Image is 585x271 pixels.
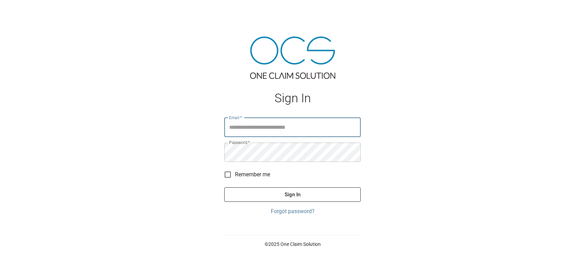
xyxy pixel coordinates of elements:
[224,207,361,216] a: Forgot password?
[224,91,361,105] h1: Sign In
[224,241,361,248] p: © 2025 One Claim Solution
[235,170,270,179] span: Remember me
[8,4,36,18] img: ocs-logo-white-transparent.png
[250,37,335,79] img: ocs-logo-tra.png
[224,187,361,202] button: Sign In
[229,139,250,145] label: Password
[229,115,242,121] label: Email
